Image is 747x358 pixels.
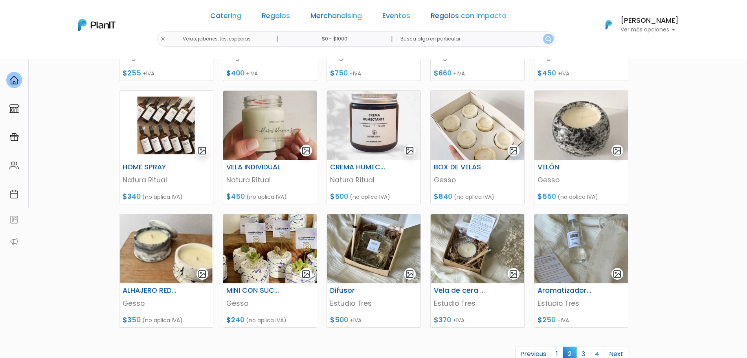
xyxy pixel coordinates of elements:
span: +IVA [453,70,465,77]
a: gallery-light HOME SPRAY Natura Ritual $340 (no aplica IVA) [119,90,213,204]
span: $500 [330,315,348,325]
span: $255 [123,68,141,78]
img: gallery-light [198,270,207,279]
p: Ver más opciones [620,27,679,33]
img: thumb_WhatsApp_Image_2022-05-04_at_21.17.09.jpeg [223,91,317,160]
img: thumb_WhatsApp_Image_2024-02-29_at_09.13.57.jpeg [223,214,317,283]
span: (no aplica IVA) [142,193,183,201]
img: campaigns-02234683943229c281be62815700db0a1741e53638e28bf9629b52c665b00959.svg [9,132,19,142]
span: $350 [123,315,141,325]
span: $240 [226,315,244,325]
h6: Difusor [325,286,390,295]
h6: VELÓN [533,163,597,171]
a: gallery-light MINI CON SUCULENTAS Gesso $240 (no aplica IVA) [223,214,317,328]
p: Estudio Tres [434,298,521,308]
span: +IVA [453,316,464,324]
img: thumb_lklklk.jpg [119,214,213,283]
img: thumb_WhatsApp_Image_2023-05-16_at_17.18.48.jpeg [431,91,524,160]
img: gallery-light [301,146,310,155]
p: Gesso [226,298,314,308]
a: Catering [210,13,241,22]
img: gallery-light [301,270,310,279]
a: gallery-light VELA INDIVIDUAL Natura Ritual $450 (no aplica IVA) [223,90,317,204]
h6: VELA INDIVIDUAL [222,163,286,171]
a: Eventos [382,13,410,22]
img: gallery-light [198,146,207,155]
span: $400 [226,68,244,78]
h6: Vela de cera de soja [429,286,494,295]
span: $550 [538,192,556,201]
img: search_button-432b6d5273f82d61273b3651a40e1bd1b912527efae98b1b7a1b2c0702e16a8d.svg [545,36,551,42]
img: thumb_IMG_7887.jpeg [534,214,628,283]
h6: [PERSON_NAME] [620,17,679,24]
p: Estudio Tres [538,298,625,308]
span: $370 [434,315,451,325]
img: gallery-light [613,146,622,155]
img: home-e721727adea9d79c4d83392d1f703f7f8bce08238fde08b1acbfd93340b81755.svg [9,75,19,85]
img: thumb_WhatsApp_Image_2023-05-16_at_15.38.431.jpg [534,91,628,160]
p: Gesso [434,175,521,185]
a: Regalos [262,13,290,22]
span: $450 [226,192,245,201]
span: +IVA [246,70,258,77]
a: Regalos con Impacto [431,13,507,22]
img: calendar-87d922413cdce8b2cf7b7f5f62616a5cf9e4887200fb71536465627b3292af00.svg [9,189,19,199]
h6: BOX DE VELAS [429,163,494,171]
p: | [391,34,393,44]
span: +IVA [557,316,569,324]
h6: ALHAJERO REDONDO CON VELA [118,286,182,295]
span: (no aplica IVA) [454,193,494,201]
span: (no aplica IVA) [350,193,390,201]
span: (no aplica IVA) [246,316,286,324]
span: $340 [123,192,141,201]
p: Natura Ritual [330,175,417,185]
span: $450 [538,68,556,78]
img: marketplace-4ceaa7011d94191e9ded77b95e3339b90024bf715f7c57f8cf31f2d8c509eaba.svg [9,104,19,113]
img: gallery-light [509,146,518,155]
p: Gesso [123,298,210,308]
span: $750 [330,68,348,78]
span: +IVA [558,70,569,77]
span: +IVA [350,316,362,324]
img: partners-52edf745621dab592f3b2c58e3bca9d71375a7ef29c3b500c9f145b62cc070d4.svg [9,237,19,246]
span: $660 [434,68,452,78]
h6: Aromatizador textil o de ambiente [533,286,597,295]
h6: HOME SPRAY [118,163,182,171]
span: +IVA [349,70,361,77]
p: Gesso [538,175,625,185]
img: close-6986928ebcb1d6c9903e3b54e860dbc4d054630f23adef3a32610726dff6a82b.svg [160,37,165,42]
img: gallery-light [405,270,414,279]
h6: MINI CON SUCULENTAS [222,286,286,295]
span: +IVA [143,70,154,77]
a: Merchandising [310,13,362,22]
a: gallery-light Difusor Estudio Tres $500 +IVA [327,214,421,328]
img: PlanIt Logo [78,19,116,31]
a: gallery-light Vela de cera de soja Estudio Tres $370 +IVA [430,214,525,328]
span: $840 [434,192,452,201]
img: thumb_IMG_7954.jpeg [327,214,420,283]
img: PlanIt Logo [600,16,617,33]
img: thumb_image__copia___copia_-Photoroom__48_.jpg [119,91,213,160]
img: gallery-light [613,270,622,279]
h6: CREMA HUMECTANTE CORPORAL [325,163,390,171]
p: Natura Ritual [226,175,314,185]
a: gallery-light Aromatizador textil o de ambiente Estudio Tres $250 +IVA [534,214,628,328]
a: gallery-light CREMA HUMECTANTE CORPORAL Natura Ritual $500 (no aplica IVA) [327,90,421,204]
span: (no aplica IVA) [558,193,598,201]
input: Buscá algo en particular.. [394,31,555,47]
img: gallery-light [509,270,518,279]
p: Estudio Tres [330,298,417,308]
img: people-662611757002400ad9ed0e3c099ab2801c6687ba6c219adb57efc949bc21e19d.svg [9,161,19,170]
img: thumb_WhatsApp_Image_2022-05-04_at_21.41.41.jpeg [327,91,420,160]
p: Natura Ritual [123,175,210,185]
span: $500 [330,192,348,201]
a: gallery-light ALHAJERO REDONDO CON VELA Gesso $350 (no aplica IVA) [119,214,213,328]
img: feedback-78b5a0c8f98aac82b08bfc38622c3050aee476f2c9584af64705fc4e61158814.svg [9,215,19,224]
span: (no aplica IVA) [142,316,183,324]
div: ¿Necesitás ayuda? [40,7,113,23]
img: thumb_IMG_7826.jpeg [431,214,524,283]
button: PlanIt Logo [PERSON_NAME] Ver más opciones [595,15,679,35]
a: gallery-light BOX DE VELAS Gesso $840 (no aplica IVA) [430,90,525,204]
a: gallery-light VELÓN Gesso $550 (no aplica IVA) [534,90,628,204]
img: gallery-light [405,146,414,155]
